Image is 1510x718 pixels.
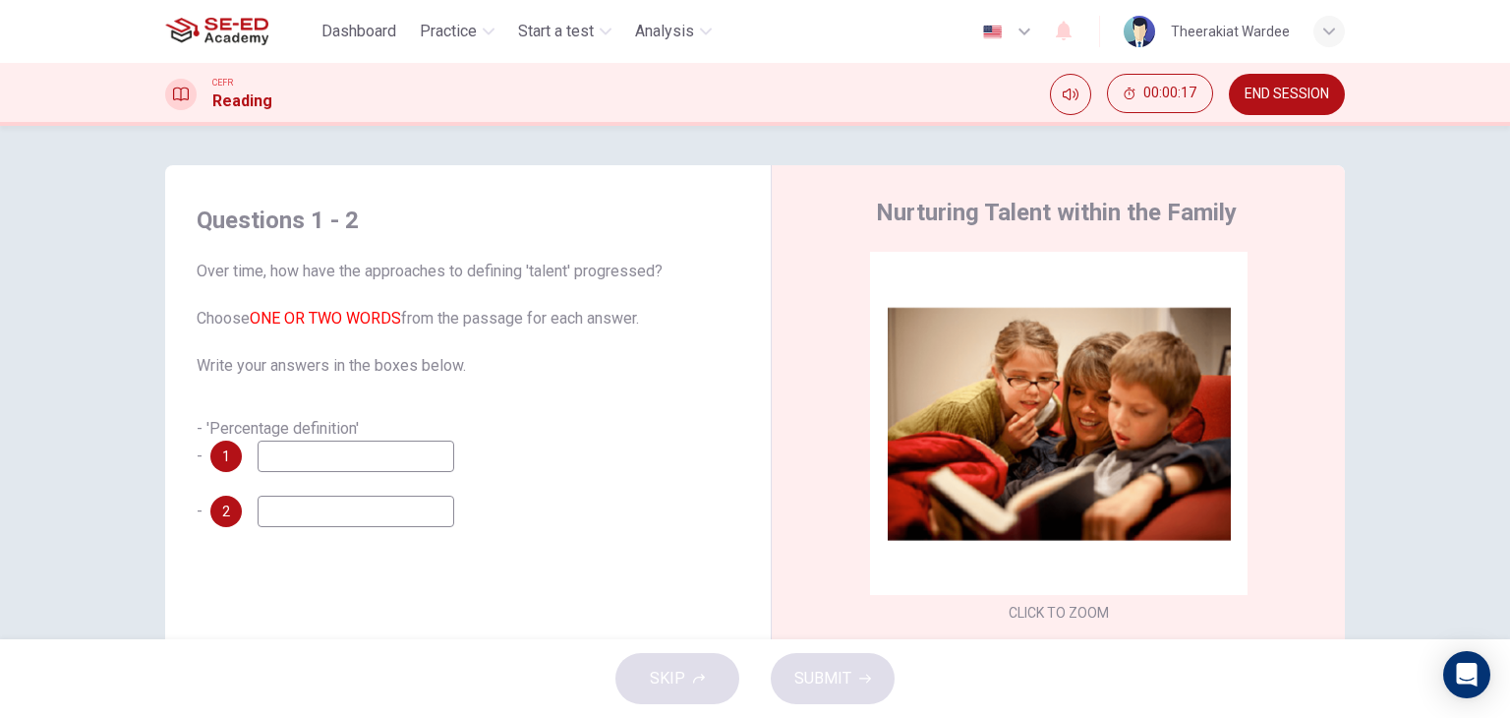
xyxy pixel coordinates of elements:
div: Open Intercom Messenger [1443,651,1490,698]
button: Practice [412,14,502,49]
img: Profile picture [1124,16,1155,47]
span: Over time, how have the approaches to defining 'talent' progressed? Choose from the passage for e... [197,260,739,378]
button: Dashboard [314,14,404,49]
span: - 'Percentage definition' - [197,419,359,465]
h1: Reading [212,90,272,113]
button: END SESSION [1229,74,1345,115]
span: Practice [420,20,477,43]
span: Start a test [518,20,594,43]
a: SE-ED Academy logo [165,12,314,51]
span: 00:00:17 [1143,86,1196,101]
span: 2 [222,505,230,518]
button: Start a test [510,14,619,49]
font: ONE OR TWO WORDS [250,309,401,328]
span: - [197,502,203,520]
div: Mute [1050,74,1091,115]
button: Analysis [627,14,720,49]
span: Analysis [635,20,694,43]
h4: Questions 1 - 2 [197,205,739,236]
div: Theerakiat Wardee [1171,20,1290,43]
h4: Nurturing Talent within the Family [876,197,1237,228]
span: END SESSION [1245,87,1329,102]
span: CEFR [212,76,233,90]
img: en [980,25,1005,39]
button: 00:00:17 [1107,74,1213,113]
span: 1 [222,449,230,463]
span: Dashboard [321,20,396,43]
div: Hide [1107,74,1213,115]
img: SE-ED Academy logo [165,12,268,51]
